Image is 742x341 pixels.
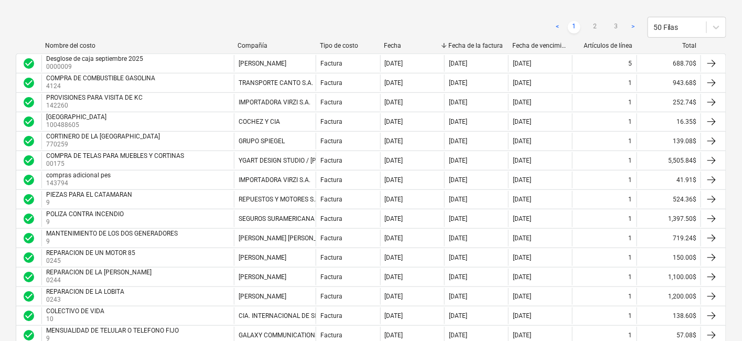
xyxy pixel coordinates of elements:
div: [DATE] [385,118,403,125]
div: [PERSON_NAME] [239,293,286,300]
div: 1 [629,79,632,87]
div: [DATE] [513,60,531,67]
a: Page 2 [589,21,601,34]
p: 0000009 [46,62,145,71]
div: 16.35$ [637,113,701,130]
p: 9 [46,198,134,207]
div: 1 [629,235,632,242]
div: Factura [320,79,342,87]
div: 719.24$ [637,230,701,247]
div: [DATE] [385,79,403,87]
div: compras adicional pes [46,172,111,179]
p: 4124 [46,82,157,91]
p: 143794 [46,179,113,188]
div: MENSUALIDAD DE TELULAR O TELEFONO FIJO [46,327,179,334]
div: [PERSON_NAME] [239,273,286,281]
div: [DATE] [385,293,403,300]
p: 770259 [46,140,162,149]
span: check_circle [23,310,35,322]
div: [PERSON_NAME] [239,254,286,261]
div: [DATE] [513,176,531,184]
div: Factura [320,215,342,222]
div: Fecha de vencimiento [513,42,568,49]
div: [DATE] [449,157,467,164]
div: [DATE] [513,118,531,125]
div: 139.08$ [637,133,701,150]
div: 1,200.00$ [637,288,701,305]
div: Compañía [238,42,311,49]
div: [DATE] [449,176,467,184]
div: La factura fue aprobada [23,174,35,186]
div: [DATE] [449,312,467,319]
div: [DATE] [513,332,531,339]
div: Desglose de caja septiembre 2025 [46,55,143,62]
div: 1 [629,157,632,164]
div: REPARACION DE LA LOBITA [46,288,124,295]
span: check_circle [23,77,35,89]
div: COLECTIVO DE VIDA [46,307,104,315]
div: La factura fue aprobada [23,193,35,206]
div: [DATE] [513,312,531,319]
div: [DATE] [449,273,467,281]
div: Factura [320,332,342,339]
div: La factura fue aprobada [23,57,35,70]
div: [DATE] [513,137,531,145]
div: POLIZA CONTRA INCENDIO [46,210,124,218]
a: Page 1 is your current page [568,21,580,34]
div: 1 [629,254,632,261]
div: CIA. INTERNACIONAL DE SEGURO [239,312,335,319]
p: 00175 [46,159,186,168]
div: Factura [320,293,342,300]
span: check_circle [23,290,35,303]
p: 100488605 [46,121,109,130]
p: 142260 [46,101,145,110]
div: 1 [629,196,632,203]
div: [DATE] [449,60,467,67]
div: 1 [629,176,632,184]
p: 0243 [46,295,126,304]
div: [DATE] [449,293,467,300]
div: La factura fue aprobada [23,310,35,322]
div: La factura fue aprobada [23,96,35,109]
div: La factura fue aprobada [23,154,35,167]
p: 0245 [46,257,137,265]
div: Factura [320,273,342,281]
div: [DATE] [513,273,531,281]
div: [DATE] [385,254,403,261]
div: GRUPO SPIEGEL [239,137,285,145]
div: MANTENIMIENTO DE LOS DOS GENERADORES [46,230,178,237]
div: 1,100.00$ [637,269,701,285]
a: Previous page [551,21,564,34]
div: PIEZAS PARA EL CATAMARAN [46,191,132,198]
span: check_circle [23,57,35,70]
span: check_circle [23,174,35,186]
span: check_circle [23,135,35,147]
div: 524.36$ [637,191,701,208]
div: 943.68$ [637,74,701,91]
div: IMPORTADORA VIRZI S.A. [239,176,310,184]
div: La factura fue aprobada [23,290,35,303]
div: [DATE] [449,118,467,125]
div: [DATE] [449,137,467,145]
div: [DATE] [385,176,403,184]
div: [DATE] [385,235,403,242]
p: 9 [46,237,180,246]
div: La factura fue aprobada [23,251,35,264]
div: Tipo de costo [320,42,375,49]
div: 138.60$ [637,307,701,324]
div: [DATE] [513,293,531,300]
div: La factura fue aprobada [23,212,35,225]
div: [DATE] [513,157,531,164]
div: [DATE] [513,196,531,203]
div: [DATE] [449,79,467,87]
span: check_circle [23,115,35,128]
div: [DATE] [449,254,467,261]
div: [DATE] [449,99,467,106]
div: 5,505.84$ [637,152,701,169]
div: REPUESTOS Y MOTORES S.A. [239,196,321,203]
div: REPARACION DE UN MOTOR 85 [46,249,135,257]
div: [DATE] [449,196,467,203]
div: SEGUROS SURAMERICANA [239,215,315,222]
span: check_circle [23,212,35,225]
div: [DATE] [385,215,403,222]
